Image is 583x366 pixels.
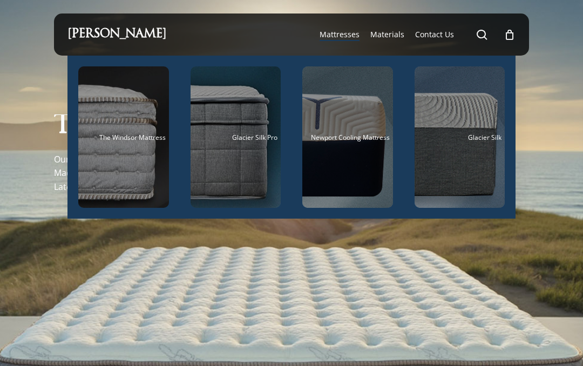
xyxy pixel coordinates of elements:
[415,29,454,39] span: Contact Us
[54,153,254,194] p: Our premiere luxury handcrafted mattress. Made in the [GEOGRAPHIC_DATA] with Natural Latex & Orga...
[67,29,166,40] a: [PERSON_NAME]
[320,29,360,40] a: Mattresses
[370,29,404,40] a: Materials
[232,133,277,142] span: Glacier Silk Pro
[370,29,404,39] span: Materials
[415,66,505,208] a: Glacier Silk
[504,29,516,40] a: Cart
[54,114,71,140] span: T
[99,133,166,142] span: The Windsor Mattress
[54,114,245,140] h1: The Windsor
[191,66,281,208] a: Glacier Silk Pro
[314,13,516,56] nav: Main Menu
[415,29,454,40] a: Contact Us
[302,66,393,208] a: Newport Cooling Mattress
[78,66,169,208] a: The Windsor Mattress
[320,29,360,39] span: Mattresses
[311,133,390,142] span: Newport Cooling Mattress
[468,133,501,142] span: Glacier Silk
